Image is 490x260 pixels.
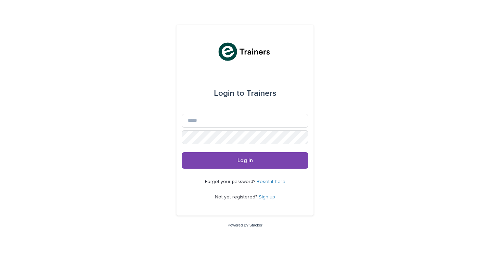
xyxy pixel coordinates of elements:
[237,158,253,163] span: Log in
[182,152,308,169] button: Log in
[228,223,262,227] a: Powered By Stacker
[205,179,257,184] span: Forgot your password?
[257,179,285,184] a: Reset it here
[214,84,277,103] div: Trainers
[217,41,273,62] img: K0CqGN7SDeD6s4JG8KQk
[259,195,275,199] a: Sign up
[215,195,259,199] span: Not yet registered?
[214,89,244,97] span: Login to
